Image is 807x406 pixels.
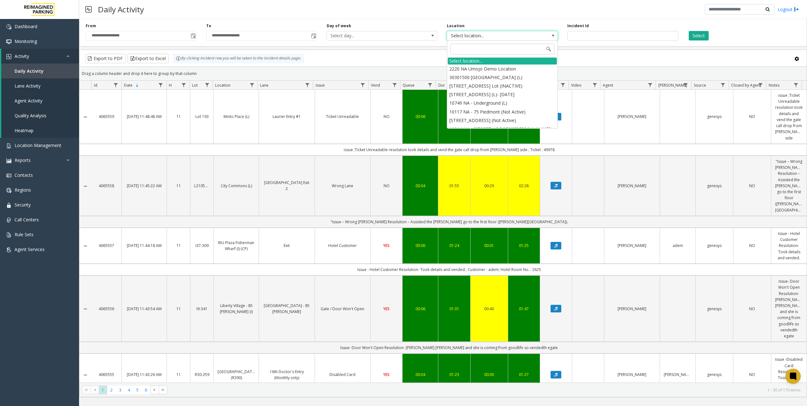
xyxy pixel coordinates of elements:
[15,157,31,163] span: Reports
[173,54,304,63] div: By clicking Incident row you will be taken to the incident details page.
[171,183,186,189] a: 11
[749,114,755,119] span: NO
[15,142,61,148] span: Location Management
[79,81,807,383] div: Data table
[681,81,690,89] a: Parker Filter Menu
[775,278,803,339] a: Issue- Door Won't Open Resolution- [PERSON_NAME] [PERSON_NAME] and she is coming from goodlife so...
[1,108,79,123] a: Quality Analysis
[512,243,536,249] div: 01:25
[737,372,767,378] a: NO
[406,243,434,249] a: 00:00
[95,2,147,17] h3: Daily Activity
[6,143,11,148] img: 'icon'
[590,81,599,89] a: Video Filter Menu
[426,81,434,89] a: Queue Filter Menu
[218,240,255,252] a: RIU Plaza Fisherman Wharf (I) (CP)
[79,243,91,249] a: Collapse Details
[448,99,557,107] li: 10749 NA - Underground (L)
[206,23,211,29] label: To
[438,83,445,88] span: Dur
[1,78,79,93] a: Lane Activity
[6,39,11,44] img: 'icon'
[699,183,729,189] a: genesys
[169,83,172,88] span: H
[6,173,11,178] img: 'icon'
[6,54,11,59] img: 'icon'
[474,372,504,378] div: 00:00
[6,24,11,29] img: 'icon'
[91,342,807,354] td: Issue- Door Won't Open Resolution- [PERSON_NAME] [PERSON_NAME] and she is coming from goodlife so...
[171,243,186,249] a: 11
[756,81,765,89] a: Closed by Agent Filter Menu
[15,202,31,208] span: Security
[448,82,557,90] li: [STREET_ADDRESS] Lot (INACTIVE)
[180,81,188,89] a: H Filter Menu
[95,243,118,249] a: 4065557
[406,183,434,189] div: 00:04
[6,232,11,237] img: 'icon'
[358,81,367,89] a: Issue Filter Menu
[689,31,709,40] button: Select
[699,243,729,249] a: genesys
[126,183,163,189] a: [DATE] 11:45:22 AM
[194,114,210,120] a: Lot 193
[1,123,79,138] a: Heatmap
[99,386,107,394] span: Page 1
[303,81,311,89] a: Lane Filter Menu
[260,83,268,88] span: Lane
[327,23,351,29] label: Day of week
[406,372,434,378] div: 00:04
[194,183,210,189] a: L21057800
[6,247,11,252] img: 'icon'
[403,83,415,88] span: Queue
[792,81,800,89] a: Notes Filter Menu
[79,68,807,79] div: Drag a column header and drop it here to group by that column
[699,114,729,120] a: genesys
[126,306,163,312] a: [DATE] 11:43:54 AM
[218,303,255,315] a: Liberty Village - 85 [PERSON_NAME] (I)
[571,83,582,88] span: Video
[6,158,11,163] img: 'icon'
[263,243,311,249] a: Exit
[442,372,466,378] div: 01:23
[107,386,116,394] span: Page 2
[218,369,255,381] a: [GEOGRAPHIC_DATA] (R390)
[775,92,803,141] a: issue ;Ticket Unreadable resolution took details and vend the gate call drop from [PERSON_NAME] side
[194,243,210,249] a: I37-309
[512,372,536,378] div: 01:27
[161,387,166,392] span: Go to the last page
[448,116,557,125] li: [STREET_ADDRESS] (Not Active)
[390,81,399,89] a: Vend Filter Menu
[91,216,807,228] td: "Issue – Wrong [PERSON_NAME] Resolution – Assisted the [PERSON_NAME] go to the first floor ([PERS...
[15,68,44,74] span: Daily Activity
[152,387,157,392] span: Go to the next page
[171,372,186,378] a: 11
[374,243,398,249] a: YES
[6,218,11,223] img: 'icon'
[263,303,311,315] a: [GEOGRAPHIC_DATA] - 85 [PERSON_NAME]
[215,83,231,88] span: Location
[383,243,390,248] span: YES
[406,306,434,312] a: 00:06
[749,372,755,377] span: NO
[448,125,557,141] li: 10214 NA - [STREET_ADDRESS][PERSON_NAME]( [DATE])
[608,243,656,249] a: [PERSON_NAME]
[383,372,390,377] span: YES
[374,183,398,189] a: NO
[737,114,767,120] a: NO
[6,203,11,208] img: 'icon'
[94,83,97,88] span: Id
[263,369,311,381] a: 16th Doctor's Entry (Monthly only)
[447,31,535,40] span: Select location...
[319,372,367,378] a: Disabled Card
[192,83,198,88] span: Lot
[371,83,380,88] span: Vend
[111,81,120,89] a: Id Filter Menu
[142,386,150,394] span: Page 6
[474,183,504,189] a: 00:29
[1,93,79,108] a: Agent Activity
[512,183,536,189] div: 02:28
[124,83,132,88] span: Date
[127,54,169,63] button: Export to Excel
